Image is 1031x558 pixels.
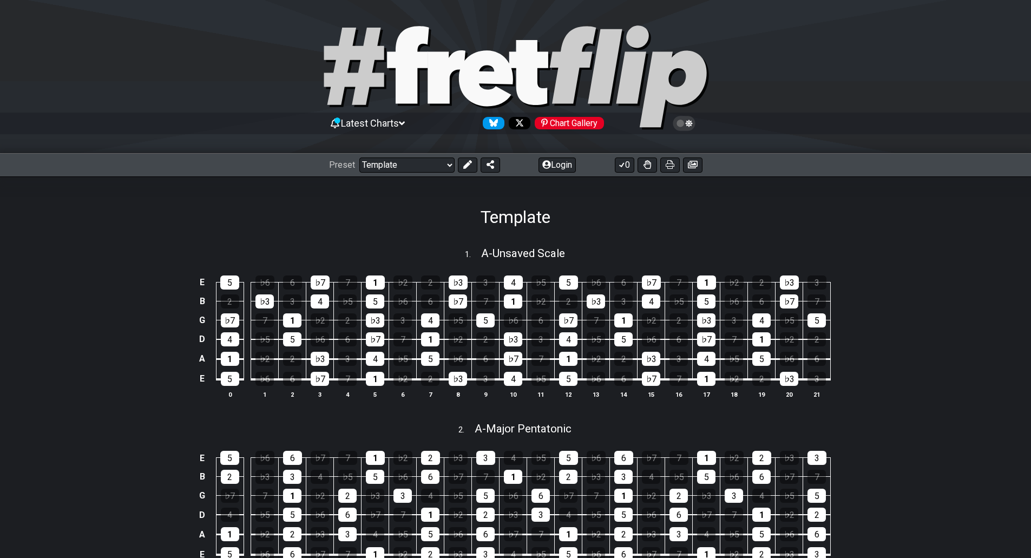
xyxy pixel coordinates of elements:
button: Share Preset [481,157,500,173]
div: 6 [531,313,550,327]
div: 5 [220,451,239,465]
div: 7 [587,313,605,327]
div: 4 [752,313,771,327]
div: ♭2 [255,352,274,366]
div: ♭6 [780,527,798,541]
div: ♭6 [311,508,329,522]
div: 1 [614,313,633,327]
div: ♭7 [449,470,467,484]
div: ♭7 [559,489,577,503]
div: 2 [807,332,826,346]
div: 5 [752,352,771,366]
div: 6 [421,294,439,308]
div: ♭5 [780,313,798,327]
div: ♭2 [531,470,550,484]
div: ♭3 [587,294,605,308]
div: 6 [421,470,439,484]
div: 7 [669,372,688,386]
div: 3 [338,352,357,366]
div: ♭3 [697,489,715,503]
th: 15 [638,389,665,400]
th: 20 [776,389,803,400]
div: 4 [642,470,660,484]
div: ♭2 [587,527,605,541]
span: 2 . [458,424,475,436]
div: 6 [614,275,633,290]
div: 1 [366,275,385,290]
div: ♭2 [642,489,660,503]
div: 1 [504,470,522,484]
td: B [196,467,209,486]
div: 4 [697,527,715,541]
div: 4 [421,489,439,503]
div: ♭7 [642,451,661,465]
th: 2 [279,389,306,400]
div: 2 [476,508,495,522]
div: ♭2 [393,275,412,290]
button: 0 [615,157,634,173]
div: 5 [366,470,384,484]
div: ♭2 [449,332,467,346]
div: 3 [807,451,826,465]
div: ♭2 [780,332,798,346]
div: 7 [476,294,495,308]
div: ♭2 [531,294,550,308]
div: 4 [366,352,384,366]
div: 3 [476,451,495,465]
th: 11 [527,389,555,400]
div: ♭7 [366,508,384,522]
div: ♭3 [311,352,329,366]
div: 5 [807,489,826,503]
div: 2 [338,313,357,327]
td: B [196,292,209,311]
div: 2 [559,294,577,308]
div: ♭5 [587,508,605,522]
div: 2 [421,451,440,465]
th: 19 [748,389,776,400]
div: 5 [807,313,826,327]
div: ♭7 [311,372,329,386]
th: 21 [803,389,831,400]
div: ♭6 [504,313,522,327]
div: 5 [752,527,771,541]
div: 6 [614,372,633,386]
div: 5 [697,294,715,308]
div: Chart Gallery [535,117,604,129]
td: A [196,349,209,369]
button: Print [660,157,680,173]
div: 5 [697,470,715,484]
div: 1 [221,352,239,366]
div: 6 [752,470,771,484]
th: 1 [251,389,279,400]
th: 4 [334,389,362,400]
div: ♭7 [642,372,660,386]
div: 2 [559,470,577,484]
div: 7 [725,332,743,346]
div: 4 [421,313,439,327]
div: 2 [669,489,688,503]
div: 1 [221,527,239,541]
div: ♭3 [449,451,468,465]
div: 1 [504,294,522,308]
div: ♭5 [725,352,743,366]
span: Toggle light / dark theme [678,119,691,128]
div: 2 [283,352,301,366]
th: 14 [610,389,638,400]
div: 2 [476,332,495,346]
div: ♭7 [504,352,522,366]
div: 5 [421,527,439,541]
div: ♭3 [780,372,798,386]
th: 9 [472,389,500,400]
div: 3 [614,294,633,308]
div: 7 [338,275,357,290]
td: G [196,311,209,330]
div: ♭6 [255,372,274,386]
span: 1 . [465,249,481,261]
div: ♭6 [449,527,467,541]
div: ♭7 [697,332,715,346]
div: ♭5 [531,451,550,465]
div: 3 [669,527,688,541]
div: 6 [807,352,826,366]
div: ♭3 [504,508,522,522]
a: #fretflip at Pinterest [530,117,604,129]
